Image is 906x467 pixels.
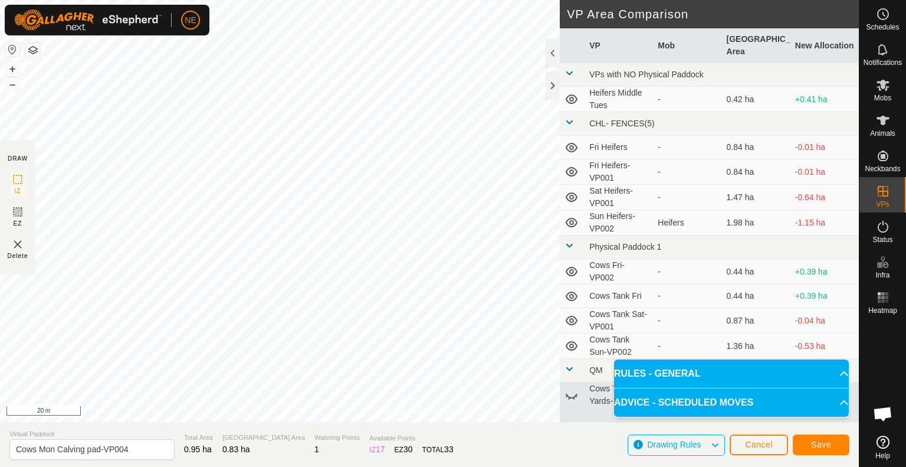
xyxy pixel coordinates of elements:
[790,334,859,359] td: -0.53 ha
[870,130,895,137] span: Animals
[790,28,859,63] th: New Allocation
[793,435,849,455] button: Save
[658,290,717,302] div: -
[790,285,859,308] td: +0.39 ha
[865,396,901,432] div: Open chat
[589,70,704,79] span: VPs with NO Physical Paddock
[585,259,653,285] td: Cows Fri-VP002
[369,443,385,456] div: IZ
[722,210,790,236] td: 1.98 ha
[722,285,790,308] td: 0.44 ha
[585,334,653,359] td: Cows Tank Sun-VP002
[585,308,653,334] td: Cows Tank Sat-VP001
[722,28,790,63] th: [GEOGRAPHIC_DATA] Area
[874,94,891,102] span: Mobs
[658,266,717,278] div: -
[184,433,213,443] span: Total Area
[790,210,859,236] td: -1.15 ha
[658,191,717,204] div: -
[722,334,790,359] td: 1.36 ha
[585,285,653,308] td: Cows Tank Fri
[422,443,454,456] div: TOTAL
[14,219,22,228] span: EZ
[5,43,19,57] button: Reset Map
[658,93,717,106] div: -
[614,388,849,417] p-accordion-header: ADVICE - SCHEDULED MOVES
[653,28,721,63] th: Mob
[790,308,859,334] td: -0.04 ha
[8,252,28,260] span: Delete
[376,445,385,454] span: 17
[790,159,859,185] td: -0.01 ha
[790,87,859,112] td: +0.41 ha
[9,429,175,439] span: Virtual Paddock
[589,365,603,375] span: QM
[790,259,859,285] td: +0.39 ha
[614,360,849,388] p-accordion-header: RULES - GENERAL
[868,307,897,314] span: Heatmap
[8,154,28,163] div: DRAW
[585,159,653,185] td: Fri Heifers-VP001
[403,445,413,454] span: 30
[585,136,653,159] td: Fri Heifers
[589,119,654,128] span: CHL- FENCES(5)
[614,396,753,410] span: ADVICE - SCHEDULED MOVES
[222,433,305,443] span: [GEOGRAPHIC_DATA] Area
[585,383,653,408] td: Cows Tues Yards-VP003
[864,59,902,66] span: Notifications
[872,236,892,243] span: Status
[26,43,40,57] button: Map Layers
[184,445,212,454] span: 0.95 ha
[647,440,701,449] span: Drawing Rules
[790,185,859,210] td: -0.64 ha
[745,440,773,449] span: Cancel
[722,159,790,185] td: 0.84 ha
[5,77,19,92] button: –
[444,445,454,454] span: 33
[865,165,900,172] span: Neckbands
[790,136,859,159] td: -0.01 ha
[589,242,661,252] span: Physical Paddock 1
[11,237,25,252] img: VP
[658,340,717,352] div: -
[585,210,653,236] td: Sun Heifers-VP002
[722,185,790,210] td: 1.47 ha
[567,7,859,21] h2: VP Area Comparison
[14,9,162,31] img: Gallagher Logo
[585,28,653,63] th: VP
[722,308,790,334] td: 0.87 ha
[5,62,19,76] button: +
[811,440,831,449] span: Save
[585,185,653,210] td: Sat Heifers-VP001
[658,166,717,178] div: -
[876,201,889,208] span: VPs
[585,87,653,112] td: Heifers Middle Tues
[185,14,196,27] span: NE
[395,443,413,456] div: EZ
[859,431,906,464] a: Help
[314,433,360,443] span: Watering Points
[875,272,889,279] span: Infra
[875,452,890,459] span: Help
[722,136,790,159] td: 0.84 ha
[314,445,319,454] span: 1
[15,187,21,195] span: IZ
[722,87,790,112] td: 0.42 ha
[441,407,476,417] a: Contact Us
[383,407,427,417] a: Privacy Policy
[866,24,899,31] span: Schedules
[722,259,790,285] td: 0.44 ha
[222,445,250,454] span: 0.83 ha
[730,435,788,455] button: Cancel
[658,141,717,154] div: -
[658,217,717,229] div: Heifers
[658,315,717,327] div: -
[369,433,453,443] span: Available Points
[614,367,701,381] span: RULES - GENERAL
